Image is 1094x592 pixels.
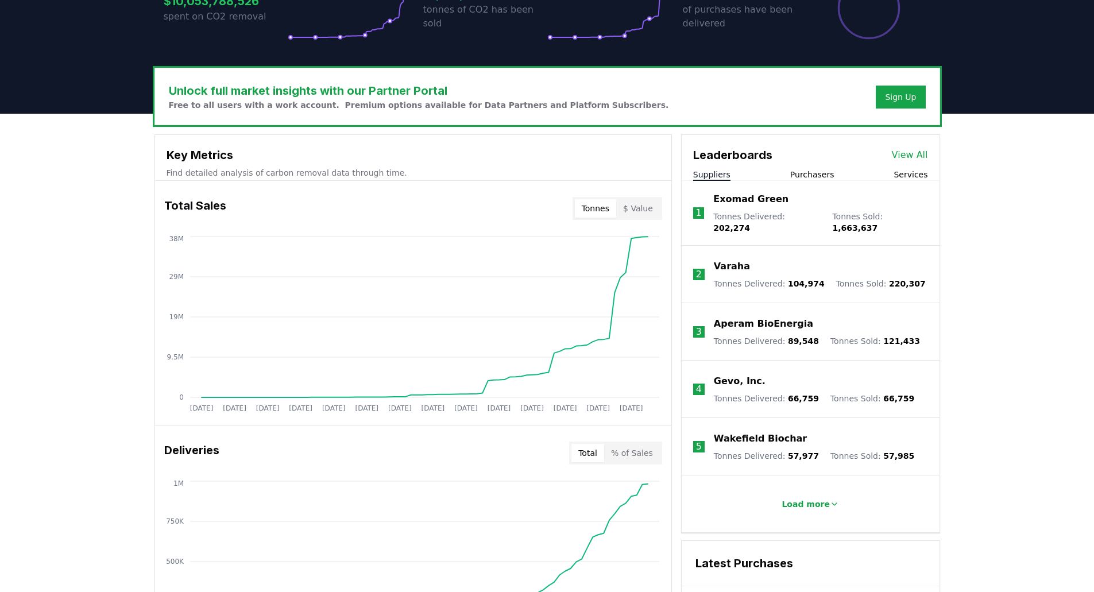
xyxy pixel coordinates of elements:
p: 5 [696,440,702,454]
span: 121,433 [883,336,920,346]
span: 220,307 [889,279,926,288]
p: Tonnes Sold : [830,393,914,404]
p: Tonnes Sold : [836,278,926,289]
p: 4 [696,382,702,396]
tspan: [DATE] [553,404,577,412]
tspan: [DATE] [520,404,544,412]
button: Tonnes [575,199,616,218]
span: 104,974 [788,279,825,288]
p: Find detailed analysis of carbon removal data through time. [167,167,660,179]
tspan: [DATE] [454,404,478,412]
p: Tonnes Sold : [832,211,927,234]
span: 57,977 [788,451,819,461]
p: Tonnes Sold : [830,450,914,462]
h3: Leaderboards [693,146,772,164]
h3: Deliveries [164,442,219,465]
tspan: 500K [166,558,184,566]
tspan: [DATE] [322,404,345,412]
p: Tonnes Delivered : [714,278,825,289]
button: $ Value [616,199,660,218]
span: 202,274 [713,223,750,233]
a: Gevo, Inc. [714,374,766,388]
tspan: [DATE] [223,404,246,412]
span: 1,663,637 [832,223,877,233]
a: View All [892,148,928,162]
p: of purchases have been delivered [683,3,807,30]
tspan: [DATE] [256,404,279,412]
p: 1 [695,206,701,220]
tspan: [DATE] [289,404,312,412]
button: Load more [772,493,848,516]
tspan: [DATE] [388,404,412,412]
button: Services [894,169,927,180]
tspan: 0 [179,393,184,401]
tspan: [DATE] [487,404,511,412]
a: Aperam BioEnergia [714,317,813,331]
p: Tonnes Sold : [830,335,920,347]
a: Wakefield Biochar [714,432,807,446]
a: Exomad Green [713,192,788,206]
h3: Latest Purchases [695,555,926,572]
p: Free to all users with a work account. Premium options available for Data Partners and Platform S... [169,99,669,111]
button: Suppliers [693,169,730,180]
p: tonnes of CO2 has been sold [423,3,547,30]
p: spent on CO2 removal [164,10,288,24]
a: Sign Up [885,91,916,103]
h3: Key Metrics [167,146,660,164]
h3: Unlock full market insights with our Partner Portal [169,82,669,99]
p: Tonnes Delivered : [714,335,819,347]
tspan: 38M [169,235,184,243]
span: 66,759 [788,394,819,403]
tspan: [DATE] [355,404,378,412]
p: Tonnes Delivered : [714,450,819,462]
p: 3 [696,325,702,339]
button: Total [571,444,604,462]
span: 66,759 [883,394,914,403]
tspan: [DATE] [586,404,610,412]
a: Varaha [714,260,750,273]
tspan: [DATE] [421,404,444,412]
tspan: 750K [166,517,184,525]
p: Tonnes Delivered : [713,211,821,234]
h3: Total Sales [164,197,226,220]
button: Purchasers [790,169,834,180]
button: % of Sales [604,444,660,462]
tspan: 9.5M [167,353,183,361]
tspan: 29M [169,273,184,281]
span: 89,548 [788,336,819,346]
span: 57,985 [883,451,914,461]
tspan: [DATE] [619,404,643,412]
tspan: 1M [173,479,184,487]
p: Tonnes Delivered : [714,393,819,404]
p: Load more [782,498,830,510]
tspan: [DATE] [190,404,213,412]
tspan: 19M [169,313,184,321]
button: Sign Up [876,86,925,109]
p: 2 [696,268,702,281]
